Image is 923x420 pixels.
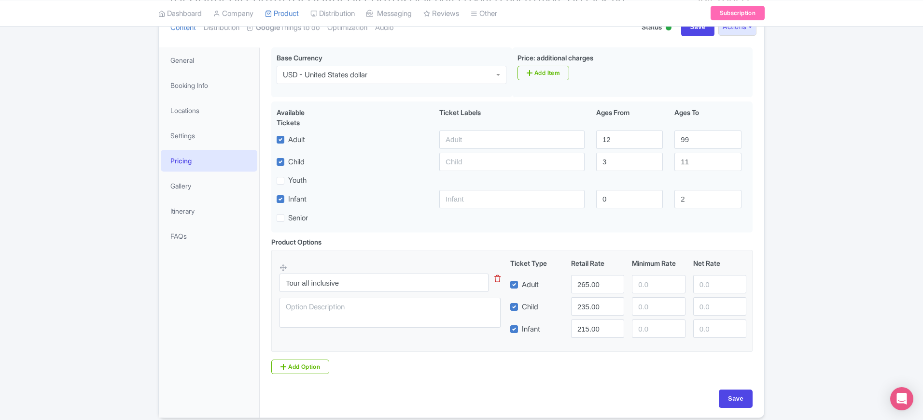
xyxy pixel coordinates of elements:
[161,74,257,96] a: Booking Info
[642,22,662,32] span: Status
[439,130,585,149] input: Adult
[161,200,257,222] a: Itinerary
[718,18,756,36] button: Actions
[247,13,320,43] a: GoogleThings to do
[277,107,329,128] div: Available Tickets
[161,100,257,121] a: Locations
[693,275,746,293] input: 0.0
[161,225,257,247] a: FAQs
[890,387,913,410] div: Open Intercom Messenger
[170,13,196,43] a: Content
[567,258,628,268] div: Retail Rate
[522,302,538,313] label: Child
[571,319,624,338] input: 0.0
[571,275,624,293] input: 0.0
[522,324,540,335] label: Infant
[256,22,280,33] strong: Google
[271,237,322,247] div: Product Options
[632,275,685,293] input: 0.0
[271,360,329,374] a: Add Option
[288,175,307,186] label: Youth
[664,21,673,36] div: Active
[522,279,539,290] label: Adult
[571,297,624,316] input: 0.0
[327,13,367,43] a: Optimization
[161,49,257,71] a: General
[288,157,305,168] label: Child
[288,134,305,145] label: Adult
[669,107,747,128] div: Ages To
[693,297,746,316] input: 0.0
[204,13,239,43] a: Distribution
[439,153,585,171] input: Child
[711,6,765,20] a: Subscription
[434,107,590,128] div: Ticket Labels
[280,274,489,292] input: Option Name
[283,71,367,79] div: USD - United States dollar
[628,258,689,268] div: Minimum Rate
[632,319,685,338] input: 0.0
[632,297,685,316] input: 0.0
[517,53,593,63] label: Price: additional charges
[277,54,322,62] span: Base Currency
[439,190,585,208] input: Infant
[506,258,567,268] div: Ticket Type
[161,175,257,197] a: Gallery
[689,258,750,268] div: Net Rate
[693,319,746,338] input: 0.0
[161,150,257,172] a: Pricing
[288,213,308,224] label: Senior
[719,390,753,408] input: Save
[517,66,569,80] a: Add Item
[161,125,257,146] a: Settings
[288,194,307,205] label: Infant
[375,13,393,43] a: Audio
[681,18,715,36] input: Save
[590,107,669,128] div: Ages From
